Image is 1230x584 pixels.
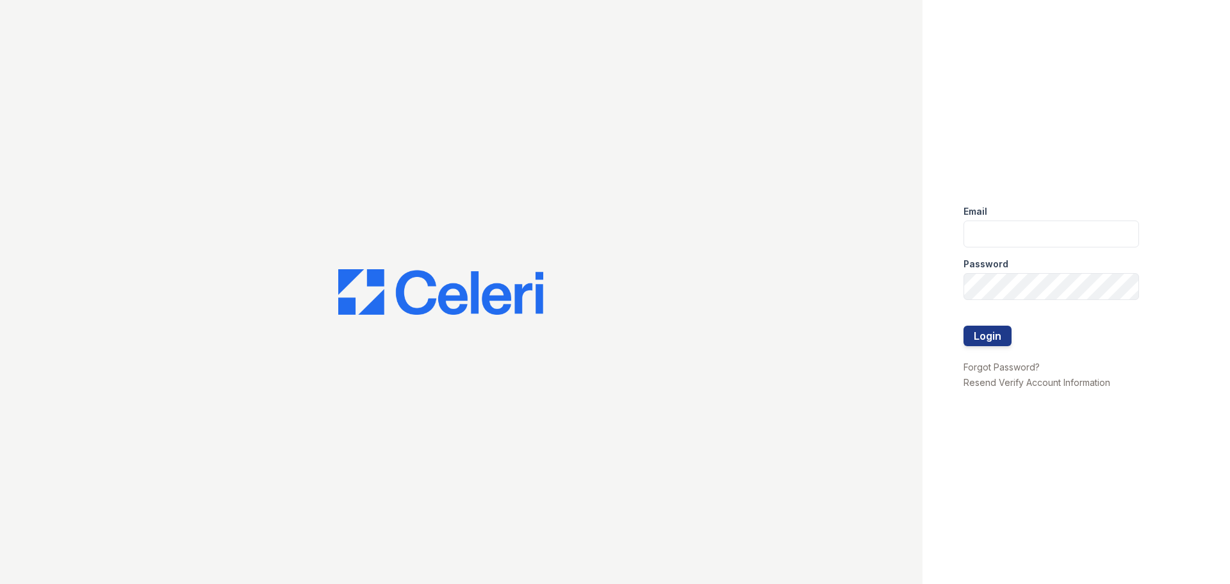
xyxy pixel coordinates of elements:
[338,269,543,315] img: CE_Logo_Blue-a8612792a0a2168367f1c8372b55b34899dd931a85d93a1a3d3e32e68fde9ad4.png
[963,362,1040,372] a: Forgot Password?
[963,205,987,218] label: Email
[963,258,1008,271] label: Password
[963,326,1012,346] button: Login
[963,377,1110,388] a: Resend Verify Account Information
